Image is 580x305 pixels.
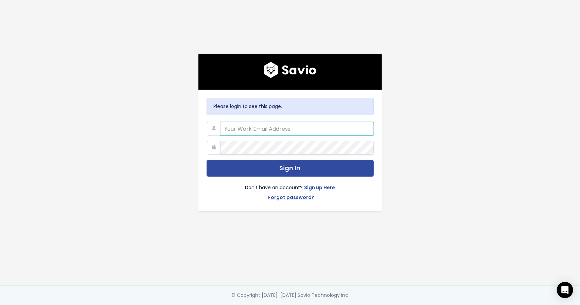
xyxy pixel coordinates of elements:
img: logo600x187.a314fd40982d.png [264,62,316,78]
div: Open Intercom Messenger [557,282,573,298]
button: Sign In [207,160,374,177]
div: © Copyright [DATE]-[DATE] Savio Technology Inc [232,291,349,300]
a: Sign up Here [304,183,335,193]
a: Forgot password? [268,193,315,203]
input: Your Work Email Address [220,122,374,136]
div: Don't have an account? [207,177,374,203]
p: Please login to see this page. [214,102,367,111]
